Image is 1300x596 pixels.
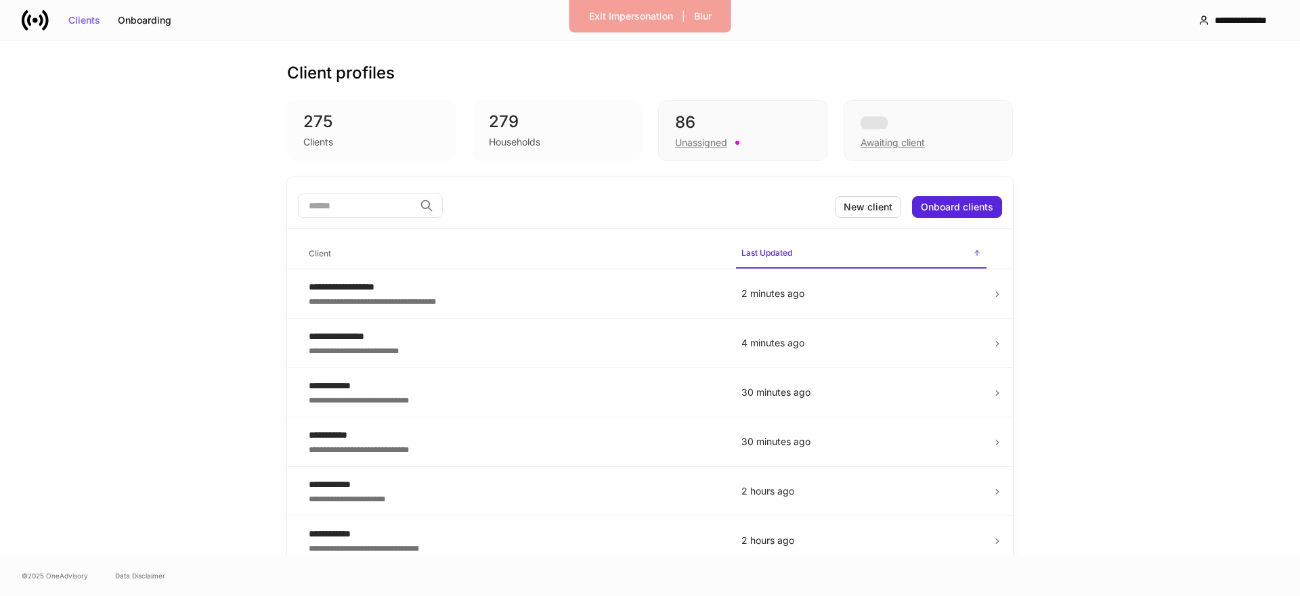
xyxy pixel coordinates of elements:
[685,5,720,27] button: Blur
[109,9,180,31] button: Onboarding
[741,484,981,498] p: 2 hours ago
[675,136,727,150] div: Unassigned
[303,240,725,268] span: Client
[844,202,892,212] div: New client
[741,336,981,350] p: 4 minutes ago
[675,112,810,133] div: 86
[287,62,395,84] h3: Client profiles
[741,534,981,547] p: 2 hours ago
[309,247,331,260] h6: Client
[912,196,1002,218] button: Onboard clients
[118,16,171,25] div: Onboarding
[861,136,925,150] div: Awaiting client
[115,570,165,581] a: Data Disclaimer
[741,246,792,259] h6: Last Updated
[22,570,88,581] span: © 2025 OneAdvisory
[921,202,993,212] div: Onboard clients
[589,12,673,21] div: Exit Impersonation
[741,386,981,399] p: 30 minutes ago
[736,239,987,269] span: Last Updated
[694,12,712,21] div: Blur
[489,135,540,149] div: Households
[60,9,109,31] button: Clients
[835,196,901,218] button: New client
[68,16,100,25] div: Clients
[489,111,626,133] div: 279
[658,100,827,161] div: 86Unassigned
[303,135,333,149] div: Clients
[303,111,440,133] div: 275
[580,5,682,27] button: Exit Impersonation
[741,287,981,300] p: 2 minutes ago
[741,435,981,449] p: 30 minutes ago
[844,100,1013,161] div: Awaiting client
